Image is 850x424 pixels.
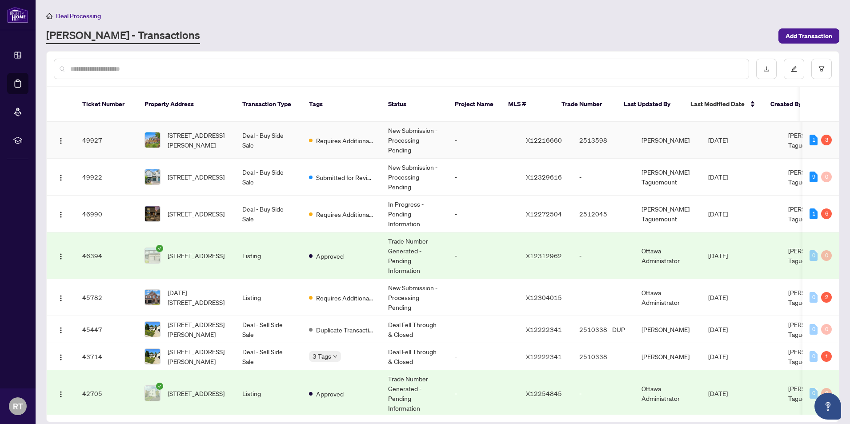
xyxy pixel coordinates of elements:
td: [PERSON_NAME] Taguemount [634,196,701,232]
th: Ticket Number [75,87,137,122]
td: [PERSON_NAME] Taguemount [634,159,701,196]
th: Last Updated By [617,87,683,122]
span: download [763,66,770,72]
span: [PERSON_NAME] Taguemount [788,247,836,264]
th: Status [381,87,448,122]
button: Logo [54,170,68,184]
th: Property Address [137,87,235,122]
img: Logo [57,295,64,302]
span: X12222341 [526,352,562,360]
img: logo [7,7,28,23]
div: 6 [821,208,832,219]
td: Listing [235,370,302,417]
span: [STREET_ADDRESS] [168,251,225,260]
td: 49927 [75,122,137,159]
td: - [448,316,519,343]
td: [PERSON_NAME] [634,343,701,370]
span: [DATE][STREET_ADDRESS] [168,288,228,307]
td: - [448,159,519,196]
span: X12329616 [526,173,562,181]
td: 2510338 [572,343,634,370]
th: Tags [302,87,381,122]
span: [PERSON_NAME] Taguemount [788,288,836,306]
span: home [46,13,52,19]
td: 2510338 - DUP [572,316,634,343]
span: X12254845 [526,389,562,397]
td: Deal - Buy Side Sale [235,159,302,196]
span: Deal Processing [56,12,101,20]
span: [PERSON_NAME] Taguemount [788,320,836,338]
span: X12216660 [526,136,562,144]
span: Approved [316,251,344,261]
span: [PERSON_NAME] Taguemount [788,205,836,223]
td: - [448,232,519,279]
td: - [572,370,634,417]
div: 2 [821,292,832,303]
img: thumbnail-img [145,248,160,263]
button: Logo [54,207,68,221]
span: [DATE] [708,389,728,397]
td: Ottawa Administrator [634,370,701,417]
span: Duplicate Transaction [316,325,374,335]
span: X12272504 [526,210,562,218]
img: Logo [57,391,64,398]
td: Ottawa Administrator [634,279,701,316]
div: 0 [821,388,832,399]
td: Listing [235,232,302,279]
th: Trade Number [554,87,617,122]
span: Requires Additional Docs [316,136,374,145]
div: 1 [821,351,832,362]
span: Submitted for Review [316,172,374,182]
div: 3 [821,135,832,145]
span: down [333,354,337,359]
span: Add Transaction [786,29,832,43]
button: filter [811,59,832,79]
span: Requires Additional Docs [316,293,374,303]
td: [PERSON_NAME] [634,316,701,343]
td: 45447 [75,316,137,343]
td: Ottawa Administrator [634,232,701,279]
td: New Submission - Processing Pending [381,279,448,316]
span: [PERSON_NAME] Taguemount [788,168,836,186]
button: Logo [54,386,68,400]
button: Logo [54,248,68,263]
th: Project Name [448,87,501,122]
td: Listing [235,279,302,316]
span: [STREET_ADDRESS][PERSON_NAME] [168,320,228,339]
span: [PERSON_NAME] Taguemount [788,384,836,402]
div: 1 [810,208,818,219]
td: Trade Number Generated - Pending Information [381,370,448,417]
div: 9 [810,172,818,182]
img: Logo [57,354,64,361]
div: 0 [810,388,818,399]
span: [DATE] [708,293,728,301]
td: Trade Number Generated - Pending Information [381,232,448,279]
span: X12222341 [526,325,562,333]
td: Deal - Sell Side Sale [235,316,302,343]
td: - [448,196,519,232]
span: [STREET_ADDRESS][PERSON_NAME] [168,130,228,150]
span: [DATE] [708,173,728,181]
img: Logo [57,327,64,334]
button: Logo [54,322,68,336]
button: Logo [54,290,68,304]
span: check-circle [156,245,163,252]
img: Logo [57,137,64,144]
td: New Submission - Processing Pending [381,159,448,196]
button: Logo [54,133,68,147]
th: Last Modified Date [683,87,763,122]
button: Add Transaction [778,28,839,44]
td: - [448,343,519,370]
img: thumbnail-img [145,322,160,337]
th: Created By [763,87,817,122]
td: Deal - Buy Side Sale [235,196,302,232]
td: Deal Fell Through & Closed [381,316,448,343]
td: [PERSON_NAME] [634,122,701,159]
th: MLS # [501,87,554,122]
td: - [448,370,519,417]
button: Logo [54,349,68,364]
td: Deal Fell Through & Closed [381,343,448,370]
img: Logo [57,253,64,260]
span: filter [818,66,825,72]
a: [PERSON_NAME] - Transactions [46,28,200,44]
